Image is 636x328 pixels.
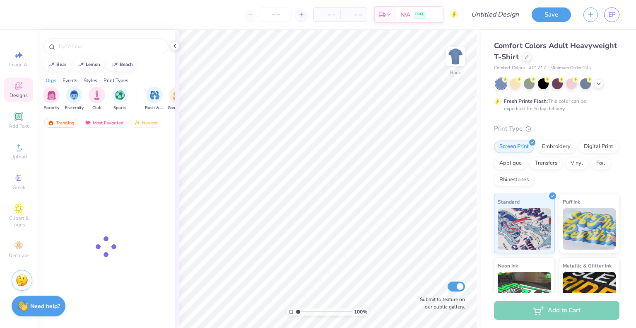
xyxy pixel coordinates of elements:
span: Image AI [9,61,29,68]
div: Newest [130,118,161,128]
span: N/A [400,10,410,19]
span: Fraternity [65,105,84,111]
img: Sorority Image [47,90,56,100]
span: Club [92,105,101,111]
img: Fraternity Image [70,90,79,100]
div: filter for Club [89,87,105,111]
div: Applique [494,157,527,170]
span: Game Day [168,105,187,111]
span: Comfort Colors Adult Heavyweight T-Shirt [494,41,617,62]
div: Styles [84,77,97,84]
button: Save [532,7,571,22]
div: Embroidery [537,141,576,153]
img: Standard [498,208,551,250]
span: 100 % [354,308,367,316]
span: Upload [10,153,27,160]
button: filter button [168,87,187,111]
span: Add Text [9,123,29,129]
div: Print Type [494,124,619,134]
div: Orgs [46,77,56,84]
label: Submit to feature on our public gallery. [415,296,465,311]
span: – – [319,10,335,19]
span: EF [608,10,615,19]
div: Digital Print [578,141,619,153]
span: Sports [113,105,126,111]
span: Rush & Bid [145,105,164,111]
span: # C1717 [529,65,546,72]
input: – – [260,7,292,22]
button: filter button [89,87,105,111]
div: Rhinestones [494,174,534,186]
div: Transfers [530,157,563,170]
button: filter button [111,87,128,111]
div: filter for Game Day [168,87,187,111]
div: Most Favorited [81,118,128,128]
div: filter for Sports [111,87,128,111]
div: filter for Fraternity [65,87,84,111]
img: Puff Ink [563,208,616,250]
div: bear [56,62,66,67]
img: trend_line.gif [111,62,118,67]
span: Designs [10,92,28,99]
img: Sports Image [115,90,125,100]
span: Puff Ink [563,197,580,206]
a: EF [604,7,619,22]
img: Back [447,48,464,65]
img: trend_line.gif [77,62,84,67]
span: Comfort Colors [494,65,525,72]
div: Events [63,77,77,84]
div: Back [450,69,461,76]
img: trend_line.gif [48,62,55,67]
div: filter for Rush & Bid [145,87,164,111]
img: Game Day Image [173,90,182,100]
span: Metallic & Glitter Ink [563,261,612,270]
span: FREE [415,12,424,17]
button: filter button [65,87,84,111]
button: bear [43,58,70,71]
span: Sorority [44,105,59,111]
img: Rush & Bid Image [150,90,159,100]
span: Standard [498,197,520,206]
img: Newest.gif [134,120,140,126]
span: Neon Ink [498,261,518,270]
div: This color can be expedited for 5 day delivery. [504,97,606,112]
div: lemon [86,62,100,67]
div: Vinyl [565,157,588,170]
span: Decorate [9,252,29,259]
strong: Fresh Prints Flash: [504,98,548,104]
img: Metallic & Glitter Ink [563,272,616,313]
div: beach [120,62,133,67]
input: Try "Alpha" [57,42,163,51]
span: – – [345,10,362,19]
div: Screen Print [494,141,534,153]
div: Print Types [104,77,128,84]
span: Greek [12,184,25,191]
input: Untitled Design [465,6,525,23]
img: most_fav.gif [84,120,91,126]
img: trending.gif [48,120,54,126]
img: Neon Ink [498,272,551,313]
button: beach [107,58,137,71]
button: filter button [145,87,164,111]
span: Clipart & logos [4,215,33,228]
div: Foil [591,157,610,170]
div: Trending [44,118,78,128]
img: Club Image [92,90,101,100]
span: Minimum Order: 24 + [550,65,592,72]
button: filter button [43,87,60,111]
button: lemon [73,58,104,71]
div: filter for Sorority [43,87,60,111]
strong: Need help? [30,302,60,310]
